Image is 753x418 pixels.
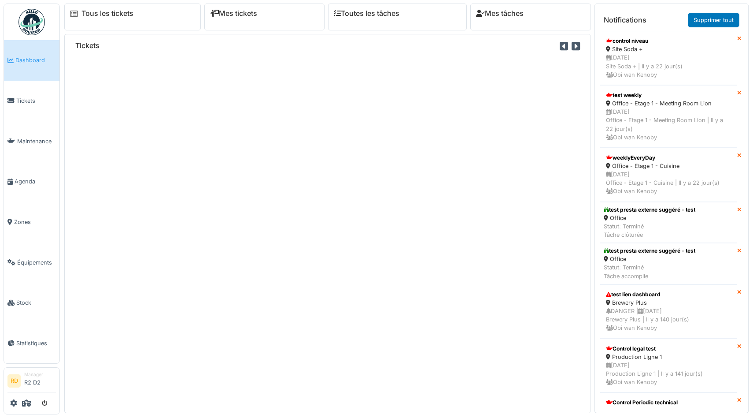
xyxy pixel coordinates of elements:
a: Tickets [4,81,59,121]
span: Zones [14,218,56,226]
div: DANGER | [DATE] Brewery Plus | Il y a 140 jour(s) Obi wan Kenoby [606,307,731,332]
a: Control legal test Production Ligne 1 [DATE]Production Ligne 1 | Il y a 141 jour(s) Obi wan Kenoby [600,339,737,393]
a: Tous les tickets [81,9,133,18]
div: Office - Etage 1 - Cuisine [606,162,731,170]
a: RD ManagerR2 D2 [7,371,56,392]
div: Production Ligne 1 [606,353,731,361]
div: Statut: Terminé Tâche clôturée [604,222,695,239]
span: Dashboard [15,56,56,64]
span: Équipements [17,258,56,267]
a: Statistiques [4,323,59,364]
div: Control legal test [606,345,731,353]
div: Control Periodic technical [606,399,731,407]
span: Agenda [15,177,56,186]
div: test lien dashboard [606,291,731,299]
span: Stock [16,299,56,307]
div: Manager [24,371,56,378]
a: Toutes les tâches [334,9,399,18]
a: Mes tickets [210,9,257,18]
a: control niveau Site Soda + [DATE]Site Soda + | Il y a 22 jour(s) Obi wan Kenoby [600,31,737,85]
a: Supprimer tout [688,13,739,27]
span: Statistiques [16,339,56,347]
a: test weekly Office - Etage 1 - Meeting Room Lion [DATE]Office - Etage 1 - Meeting Room Lion | Il ... [600,85,737,148]
li: RD [7,374,21,388]
a: Équipements [4,242,59,283]
a: weeklyEveryDay Office - Etage 1 - Cuisine [DATE]Office - Etage 1 - Cuisine | Il y a 22 jour(s) Ob... [600,148,737,202]
a: Zones [4,202,59,243]
div: Brewery Plus [606,299,731,307]
div: Site Soda + [606,45,731,53]
a: Stock [4,283,59,323]
span: Tickets [16,97,56,105]
div: test presta externe suggéré - test [604,206,695,214]
div: control niveau [606,37,731,45]
h6: Tickets [75,41,100,50]
div: [DATE] Office - Etage 1 - Meeting Room Lion | Il y a 22 jour(s) Obi wan Kenoby [606,108,731,142]
span: Maintenance [17,137,56,146]
a: Maintenance [4,121,59,161]
div: [DATE] Office - Etage 1 - Cuisine | Il y a 22 jour(s) Obi wan Kenoby [606,170,731,196]
div: weeklyEveryDay [606,154,731,162]
div: Statut: Terminé Tâche accomplie [604,263,695,280]
a: test lien dashboard Brewery Plus DANGER |[DATE]Brewery Plus | Il y a 140 jour(s) Obi wan Kenoby [600,284,737,339]
a: test presta externe suggéré - test Office Statut: TerminéTâche accomplie [600,243,737,284]
div: [DATE] Site Soda + | Il y a 22 jour(s) Obi wan Kenoby [606,53,731,79]
a: test presta externe suggéré - test Office Statut: TerminéTâche clôturée [600,202,737,243]
div: Office - Etage 1 - Meeting Room Lion [606,99,731,108]
div: Office [604,214,695,222]
li: R2 D2 [24,371,56,390]
div: test weekly [606,91,731,99]
a: Mes tâches [476,9,524,18]
div: Office [604,255,695,263]
a: Agenda [4,161,59,202]
h6: Notifications [604,16,646,24]
img: Badge_color-CXgf-gQk.svg [18,9,45,35]
div: test presta externe suggéré - test [604,247,695,255]
div: [DATE] Production Ligne 1 | Il y a 141 jour(s) Obi wan Kenoby [606,361,731,387]
div: Site Soda + - Production Line 1 [606,407,731,415]
a: Dashboard [4,40,59,81]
